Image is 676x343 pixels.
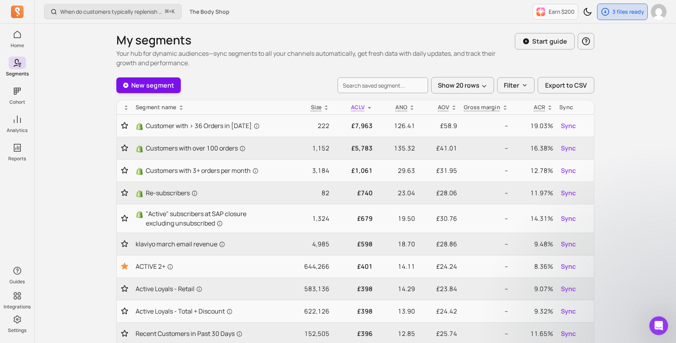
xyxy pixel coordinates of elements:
[279,306,329,316] p: 622,126
[379,143,415,153] p: 135.32
[561,262,576,271] span: Sync
[279,143,329,153] p: 1,152
[559,260,577,273] button: Sync
[279,262,329,271] p: 644,266
[136,211,143,218] img: Shopify
[379,329,415,338] p: 12.85
[120,330,129,337] button: Toggle favorite
[514,306,553,316] p: 9.32%
[559,119,577,132] button: Sync
[515,33,575,50] button: Start guide
[514,284,553,293] p: 9.07%
[336,121,373,130] p: £7,963
[559,187,577,199] button: Sync
[533,4,578,20] button: Earn $200
[136,284,272,293] a: Active Loyals - Retail
[9,99,25,105] p: Cohort
[559,164,577,177] button: Sync
[136,145,143,153] img: Shopify
[11,42,24,49] p: Home
[559,282,577,295] button: Sync
[514,188,553,198] p: 11.97%
[421,188,457,198] p: £28.06
[136,166,272,175] a: ShopifyCustomers with 3+ orders per month
[421,262,457,271] p: £24.24
[514,239,553,249] p: 9.48%
[311,103,322,111] span: Size
[438,103,449,111] p: AOV
[136,284,202,293] span: Active Loyals - Retail
[559,142,577,154] button: Sync
[514,262,553,271] p: 8.36%
[651,4,667,20] img: avatar
[336,188,373,198] p: £740
[120,240,129,248] button: Toggle favorite
[136,329,242,338] span: Recent Customers in Past 30 Days
[421,306,457,316] p: £24.42
[580,4,595,20] button: Toggle dark mode
[120,189,129,197] button: Toggle favorite
[395,103,407,111] span: ANO
[136,123,143,130] img: Shopify
[336,262,373,271] p: £401
[120,262,129,271] button: Toggle favorite
[514,214,553,223] p: 14.31%
[561,166,576,175] span: Sync
[379,306,415,316] p: 13.90
[6,71,29,77] p: Segments
[559,212,577,225] button: Sync
[136,239,225,249] span: klaviyo march email revenue
[559,103,591,111] div: Sync
[514,143,553,153] p: 16.38%
[421,166,457,175] p: £31.95
[549,8,575,16] p: Earn $200
[7,127,28,134] p: Analytics
[421,121,457,130] p: £58.9
[120,285,129,293] button: Toggle favorite
[514,121,553,130] p: 19.03%
[463,239,508,249] p: --
[463,306,508,316] p: --
[336,284,373,293] p: £398
[136,121,272,130] a: ShopifyCustomer with > 36 Orders in [DATE]
[463,143,508,153] p: --
[146,121,260,130] span: Customer with > 36 Orders in [DATE]
[421,329,457,338] p: £25.74
[379,284,415,293] p: 14.29
[279,121,329,130] p: 222
[136,239,272,249] a: klaviyo march email revenue
[136,262,272,271] a: ACTIVE 2+
[279,188,329,198] p: 82
[561,329,576,338] span: Sync
[120,144,129,152] button: Toggle favorite
[612,8,644,16] p: 3 files ready
[463,188,508,198] p: --
[545,81,587,90] span: Export to CSV
[463,121,508,130] p: --
[538,77,594,94] button: Export to CSV
[146,166,259,175] span: Customers with 3+ orders per month
[504,81,519,90] p: Filter
[60,8,162,16] p: When do customers typically replenish a product?
[431,77,494,94] button: Show 20 rows
[136,306,272,316] a: Active Loyals - Total + Discount
[379,166,415,175] p: 29.63
[136,262,173,271] span: ACTIVE 2+
[189,8,230,16] span: The Body Shop
[336,214,373,223] p: £679
[279,214,329,223] p: 1,324
[379,121,415,130] p: 126.41
[120,307,129,315] button: Toggle favorite
[514,329,553,338] p: 11.65%
[279,284,329,293] p: 583,136
[136,209,272,228] a: Shopify"Active" subscribers at SAP closure excluding unsubscribed
[463,329,508,338] p: --
[336,166,373,175] p: £1,061
[561,188,576,198] span: Sync
[8,156,26,162] p: Reports
[146,143,246,153] span: Customers with over 100 orders
[379,239,415,249] p: 18.70
[351,103,365,111] span: ACLV
[336,143,373,153] p: £5,783
[338,77,428,93] input: search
